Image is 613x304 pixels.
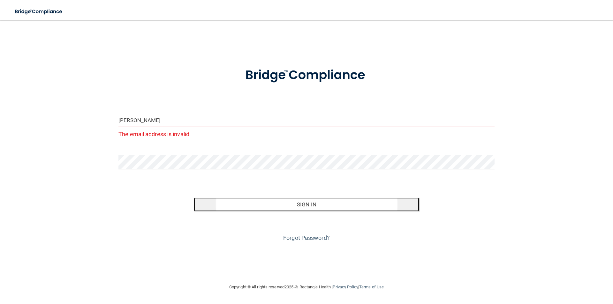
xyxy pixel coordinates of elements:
[333,285,358,289] a: Privacy Policy
[283,234,330,241] a: Forgot Password?
[232,59,381,92] img: bridge_compliance_login_screen.278c3ca4.svg
[359,285,384,289] a: Terms of Use
[118,129,495,139] p: The email address is invalid
[190,277,423,297] div: Copyright © All rights reserved 2025 @ Rectangle Health | |
[194,197,420,211] button: Sign In
[10,5,68,18] img: bridge_compliance_login_screen.278c3ca4.svg
[118,113,495,127] input: Email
